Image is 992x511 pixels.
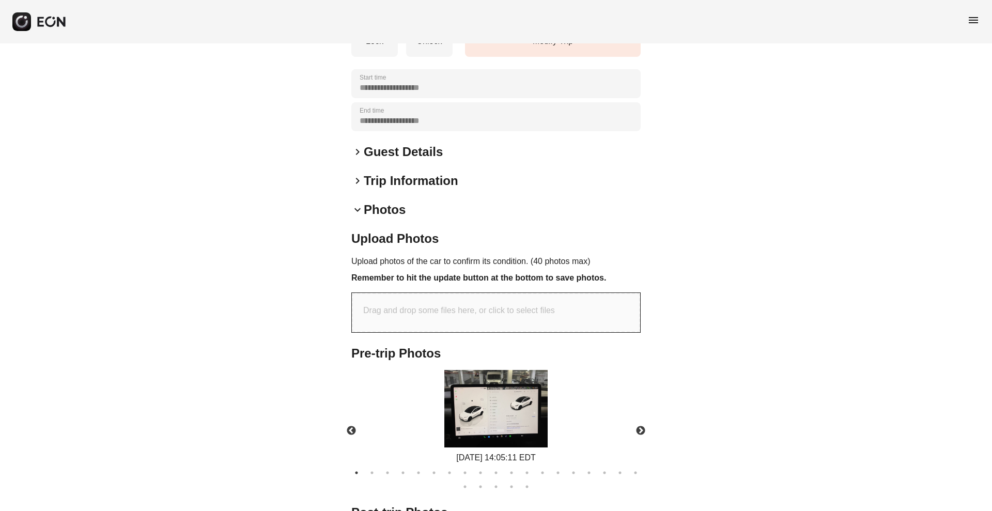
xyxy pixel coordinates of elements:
[568,468,579,478] button: 15
[475,482,486,492] button: 21
[506,468,517,478] button: 11
[351,146,364,158] span: keyboard_arrow_right
[351,255,641,268] p: Upload photos of the car to confirm its condition. (40 photos max)
[444,468,455,478] button: 7
[630,468,641,478] button: 19
[351,345,641,362] h2: Pre-trip Photos
[584,468,594,478] button: 16
[364,144,443,160] h2: Guest Details
[351,230,641,247] h2: Upload Photos
[537,468,548,478] button: 13
[364,202,406,218] h2: Photos
[491,482,501,492] button: 22
[623,413,659,449] button: Next
[460,468,470,478] button: 8
[599,468,610,478] button: 17
[429,468,439,478] button: 6
[363,304,555,317] p: Drag and drop some files here, or click to select files
[351,175,364,187] span: keyboard_arrow_right
[553,468,563,478] button: 14
[615,468,625,478] button: 18
[351,468,362,478] button: 1
[333,413,369,449] button: Previous
[444,452,548,464] div: [DATE] 14:05:11 EDT
[351,204,364,216] span: keyboard_arrow_down
[364,173,458,189] h2: Trip Information
[351,272,641,284] h3: Remember to hit the update button at the bottom to save photos.
[382,468,393,478] button: 3
[491,468,501,478] button: 10
[444,370,548,447] img: https://fastfleet.me/rails/active_storage/blobs/redirect/eyJfcmFpbHMiOnsibWVzc2FnZSI6IkJBaHBBNWhl...
[398,468,408,478] button: 4
[460,482,470,492] button: 20
[522,468,532,478] button: 12
[506,482,517,492] button: 23
[475,468,486,478] button: 9
[522,482,532,492] button: 24
[413,468,424,478] button: 5
[967,14,980,26] span: menu
[367,468,377,478] button: 2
